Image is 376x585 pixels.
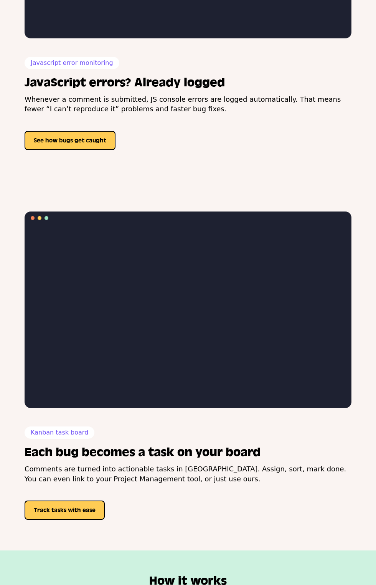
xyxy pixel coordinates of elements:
button: See how bugs get caught [25,131,115,150]
p: Kanban task board [25,426,94,439]
a: See how bugs get caught [25,137,115,144]
p: Whenever a comment is submitted, JS console errors are logged automatically. That means fewer “I ... [25,94,351,114]
p: Comments are turned into actionable tasks in [GEOGRAPHIC_DATA]. Assign, sort, mark done. You can ... [25,464,351,483]
button: Track tasks with ease [25,501,105,520]
a: Track tasks with ease [25,506,105,514]
p: Javascript error monitoring [25,57,119,69]
h2: JavaScript errors? Already logged [25,75,351,91]
h2: Each bug becomes a task on your board [25,445,351,460]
